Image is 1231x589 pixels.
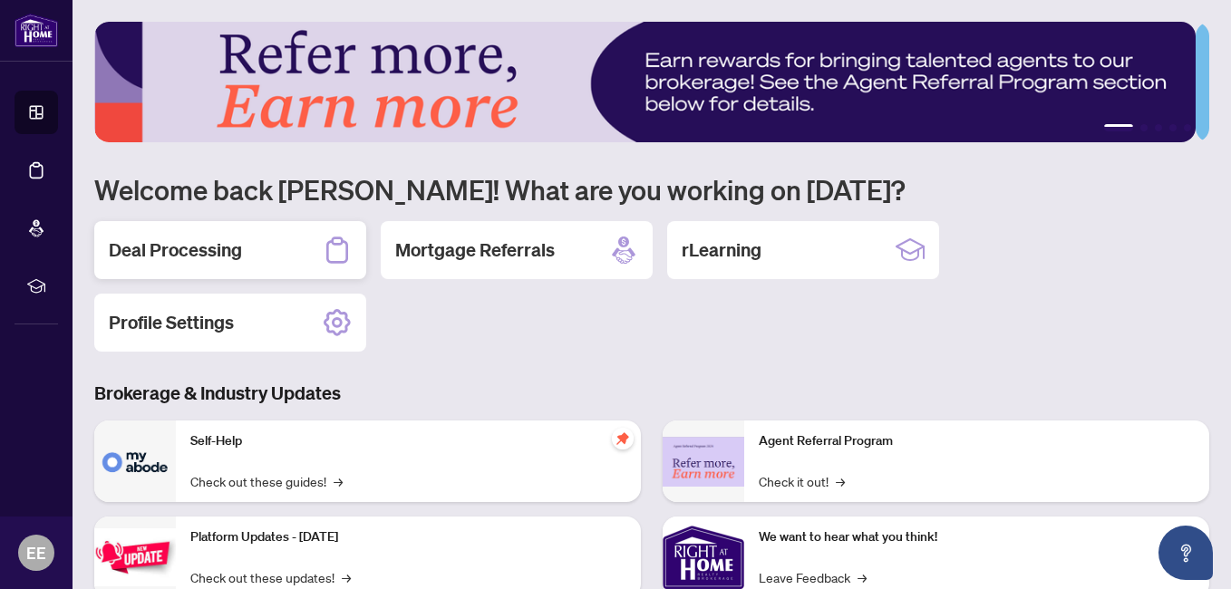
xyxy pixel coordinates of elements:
[1155,124,1162,131] button: 3
[1140,124,1148,131] button: 2
[26,540,46,565] span: EE
[759,567,867,587] a: Leave Feedback→
[190,567,351,587] a: Check out these updates!→
[94,172,1209,207] h1: Welcome back [PERSON_NAME]! What are you working on [DATE]?
[94,420,176,502] img: Self-Help
[836,471,845,491] span: →
[109,237,242,263] h2: Deal Processing
[1184,124,1191,131] button: 5
[759,471,845,491] a: Check it out!→
[682,237,761,263] h2: rLearning
[395,237,555,263] h2: Mortgage Referrals
[190,527,626,547] p: Platform Updates - [DATE]
[759,527,1195,547] p: We want to hear what you think!
[342,567,351,587] span: →
[94,22,1196,142] img: Slide 0
[1158,526,1213,580] button: Open asap
[109,310,234,335] h2: Profile Settings
[190,471,343,491] a: Check out these guides!→
[858,567,867,587] span: →
[1104,124,1133,131] button: 1
[94,381,1209,406] h3: Brokerage & Industry Updates
[94,528,176,585] img: Platform Updates - July 21, 2025
[334,471,343,491] span: →
[15,14,58,47] img: logo
[612,428,634,449] span: pushpin
[663,437,744,487] img: Agent Referral Program
[190,431,626,451] p: Self-Help
[1169,124,1177,131] button: 4
[759,431,1195,451] p: Agent Referral Program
